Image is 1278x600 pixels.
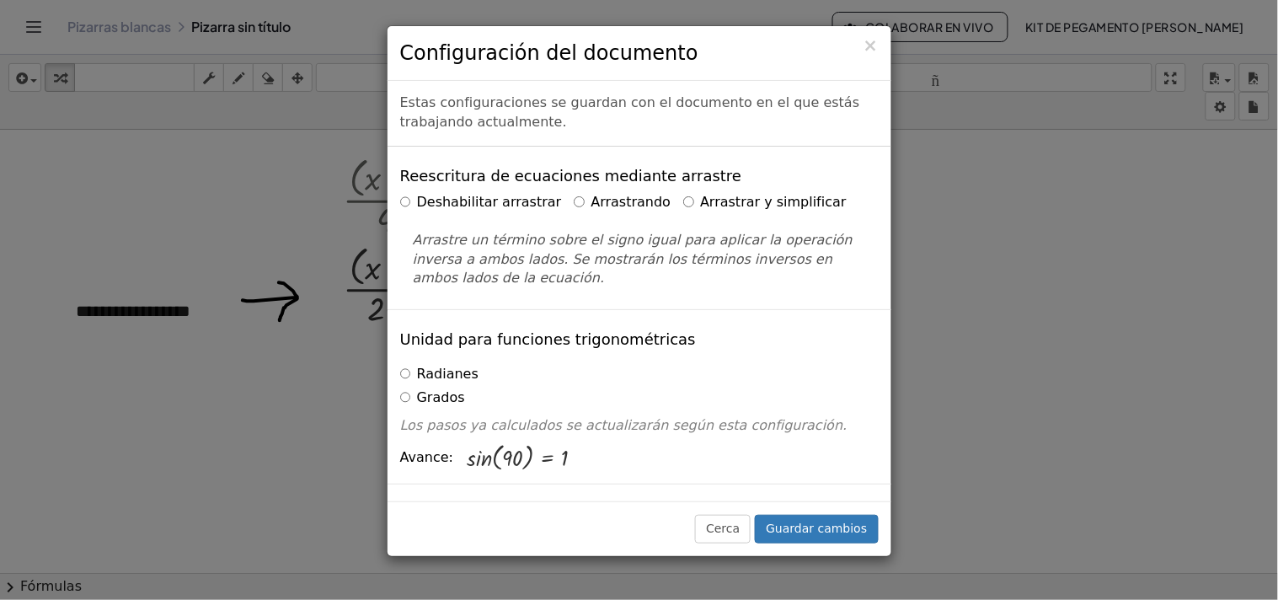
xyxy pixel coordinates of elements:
input: Grados [400,392,411,403]
font: Radianes [417,366,479,382]
input: Radianes [400,368,411,379]
button: Guardar cambios [755,515,878,544]
input: Arrastrar y simplificar [683,196,694,207]
font: Arrastrando [591,194,671,210]
font: Configuración del documento [400,41,698,65]
font: Avance: [400,449,453,465]
font: Los pasos ya calculados se actualizarán según esta configuración. [400,417,848,433]
input: Arrastrando [574,196,585,207]
button: Cerca [864,37,879,55]
font: Cerca [706,522,740,535]
font: Arrastrar y simplificar [700,194,847,210]
font: Grados [417,389,465,405]
font: Guardar cambios [766,522,867,535]
button: Cerca [695,515,751,544]
font: Deshabilitar arrastrar [417,194,562,210]
font: Estas configuraciones se guardan con el documento en el que estás trabajando actualmente. [400,94,860,130]
font: Unidad para funciones trigonométricas [400,330,696,348]
input: Deshabilitar arrastrar [400,196,411,207]
font: × [864,35,879,56]
font: Reescritura de ecuaciones mediante arrastre [400,167,742,185]
font: Arrastre un término sobre el signo igual para aplicar la operación inversa a ambos lados. Se most... [413,232,853,287]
